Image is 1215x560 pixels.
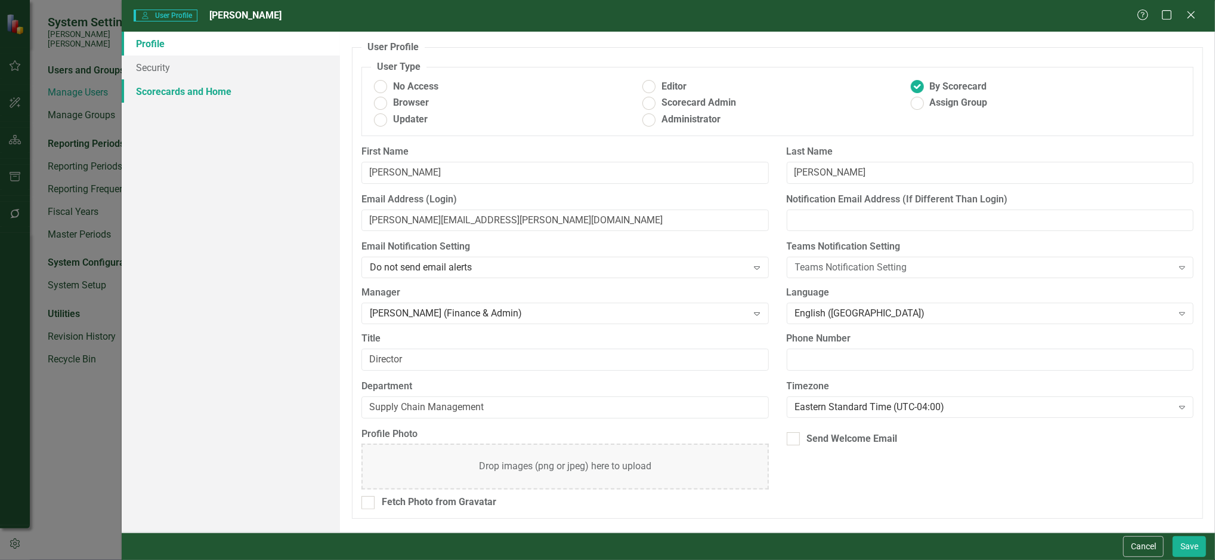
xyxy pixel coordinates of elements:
div: Fetch Photo from Gravatar [382,496,496,509]
label: Manager [361,286,768,300]
div: Do not send email alerts [370,261,747,275]
label: Title [361,332,768,346]
label: First Name [361,145,768,159]
label: Language [787,286,1194,300]
a: Profile [122,32,341,56]
div: [PERSON_NAME] (Finance & Admin) [370,307,747,321]
label: Notification Email Address (If Different Than Login) [787,193,1194,207]
a: Security [122,56,341,79]
div: Send Welcome Email [807,432,898,446]
div: Drop images (png or jpeg) here to upload [479,460,651,473]
div: Teams Notification Setting [795,261,1173,275]
span: Administrator [661,113,721,127]
span: Editor [661,80,687,94]
label: Teams Notification Setting [787,240,1194,254]
div: English ([GEOGRAPHIC_DATA]) [795,307,1173,321]
span: [PERSON_NAME] [209,10,282,21]
span: By Scorecard [930,80,987,94]
a: Scorecards and Home [122,79,341,103]
span: Scorecard Admin [661,96,736,110]
label: Profile Photo [361,427,768,441]
label: Email Notification Setting [361,240,768,254]
button: Cancel [1123,536,1164,557]
span: User Profile [134,10,197,21]
label: Timezone [787,380,1194,393]
legend: User Type [371,60,426,74]
label: Department [361,380,768,393]
legend: User Profile [361,41,425,54]
label: Last Name [787,145,1194,159]
span: Assign Group [930,96,988,110]
div: Eastern Standard Time (UTC-04:00) [795,400,1173,414]
span: No Access [393,80,438,94]
span: Updater [393,113,428,127]
label: Phone Number [787,332,1194,346]
span: Browser [393,96,429,110]
label: Email Address (Login) [361,193,768,207]
button: Save [1173,536,1206,557]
